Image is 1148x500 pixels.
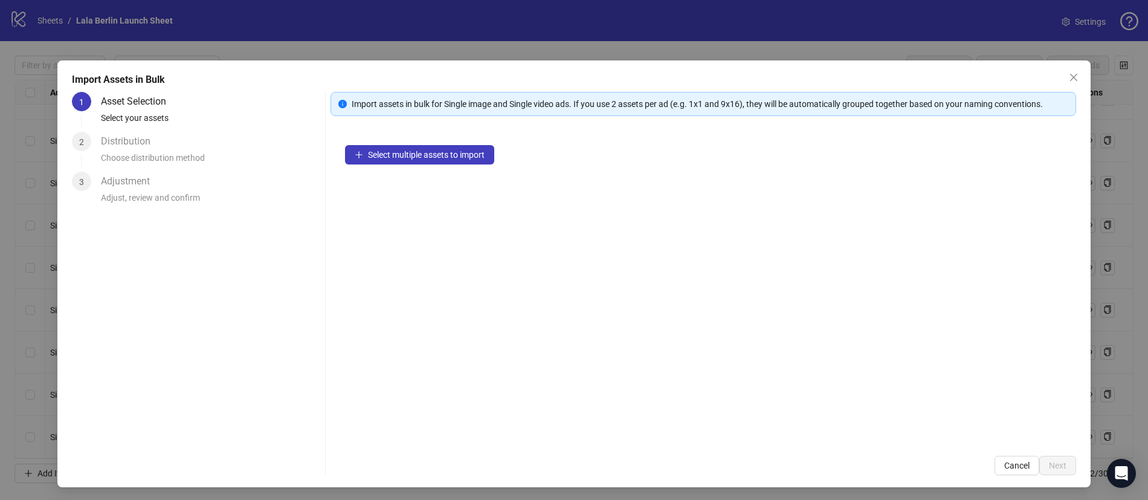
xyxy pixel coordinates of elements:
span: Select multiple assets to import [368,150,485,160]
div: Import Assets in Bulk [72,73,1076,87]
div: Open Intercom Messenger [1107,459,1136,488]
div: Choose distribution method [101,151,320,172]
div: Import assets in bulk for Single image and Single video ads. If you use 2 assets per ad (e.g. 1x1... [352,97,1068,111]
span: 1 [79,97,84,107]
button: Select multiple assets to import [345,145,494,164]
button: Close [1064,68,1083,87]
button: Cancel [995,456,1039,475]
div: Adjustment [101,172,160,191]
div: Asset Selection [101,92,176,111]
button: Next [1039,456,1076,475]
span: plus [355,151,363,159]
div: Adjust, review and confirm [101,191,320,212]
span: Cancel [1004,461,1030,470]
span: info-circle [338,100,347,108]
span: 3 [79,177,84,187]
div: Select your assets [101,111,320,132]
span: 2 [79,137,84,147]
div: Distribution [101,132,160,151]
span: close [1069,73,1079,82]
